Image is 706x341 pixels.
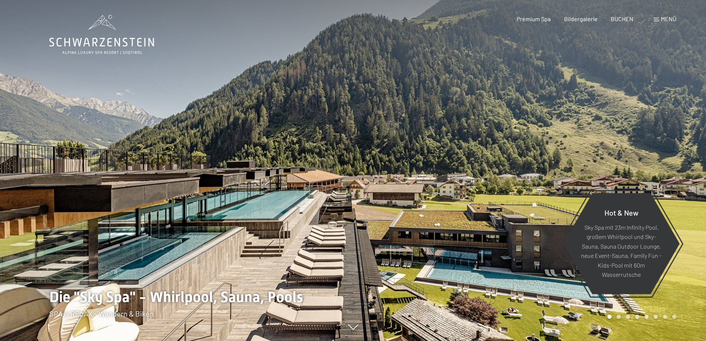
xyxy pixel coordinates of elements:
a: Premium Spa [517,15,551,22]
div: Carousel Page 5 [644,315,649,319]
div: Carousel Page 1 (Current Slide) [607,315,611,319]
div: Carousel Page 2 [617,315,621,319]
div: Carousel Page 4 [635,315,639,319]
span: Menü [661,15,676,22]
div: Carousel Page 7 [663,315,667,319]
div: Carousel Pagination [605,315,676,319]
div: Carousel Page 6 [654,315,658,319]
a: Hot & New Sky Spa mit 23m Infinity Pool, großem Whirlpool und Sky-Sauna, Sauna Outdoor Lounge, ne... [563,193,680,295]
a: BUCHEN [611,15,633,22]
a: Bildergalerie [564,15,598,22]
span: Hot & New [604,208,639,217]
div: Carousel Page 8 [672,315,676,319]
div: Carousel Page 3 [626,315,630,319]
p: Sky Spa mit 23m Infinity Pool, großem Whirlpool und Sky-Sauna, Sauna Outdoor Lounge, neue Event-S... [581,222,662,279]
